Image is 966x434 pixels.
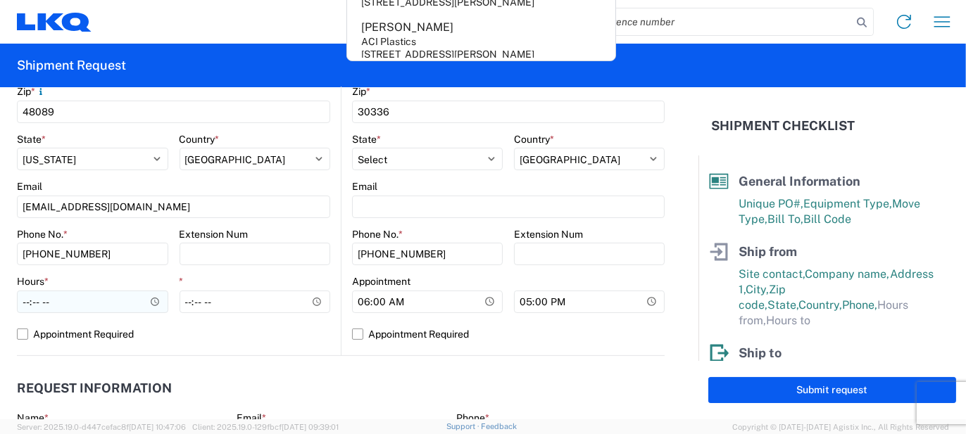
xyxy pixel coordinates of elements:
[352,85,370,98] label: Zip
[739,244,797,259] span: Ship from
[803,197,892,210] span: Equipment Type,
[514,133,554,146] label: Country
[739,345,782,360] span: Ship to
[711,117,855,134] h2: Shipment Checklist
[352,180,377,193] label: Email
[767,212,803,226] span: Bill To,
[17,423,186,431] span: Server: 2025.19.0-d447cefac8f
[739,267,805,281] span: Site contact,
[739,197,803,210] span: Unique PO#,
[767,298,798,312] span: State,
[282,423,339,431] span: [DATE] 09:39:01
[842,298,877,312] span: Phone,
[805,267,890,281] span: Company name,
[352,275,410,288] label: Appointment
[798,298,842,312] span: Country,
[17,180,42,193] label: Email
[361,48,534,60] div: [STREET_ADDRESS][PERSON_NAME]
[352,228,403,241] label: Phone No.
[361,35,416,48] div: ACI Plastics
[17,133,46,146] label: State
[17,323,330,345] label: Appointment Required
[766,314,810,327] span: Hours to
[17,85,46,98] label: Zip
[739,174,860,189] span: General Information
[17,228,68,241] label: Phone No.
[192,423,339,431] span: Client: 2025.19.0-129fbcf
[803,212,851,226] span: Bill Code
[17,411,49,424] label: Name
[446,422,482,430] a: Support
[129,423,186,431] span: [DATE] 10:47:06
[180,133,220,146] label: Country
[456,411,489,424] label: Phone
[180,228,249,241] label: Extension Num
[732,421,949,433] span: Copyright © [DATE]-[DATE] Agistix Inc., All Rights Reserved
[17,57,126,74] h2: Shipment Request
[361,20,453,35] div: [PERSON_NAME]
[237,411,266,424] label: Email
[746,283,769,296] span: City,
[17,275,49,288] label: Hours
[514,228,583,241] label: Extension Num
[708,377,956,403] button: Submit request
[481,422,517,430] a: Feedback
[17,381,172,395] h2: Request Information
[352,323,665,345] label: Appointment Required
[352,133,381,146] label: State
[487,8,852,35] input: Shipment, tracking or reference number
